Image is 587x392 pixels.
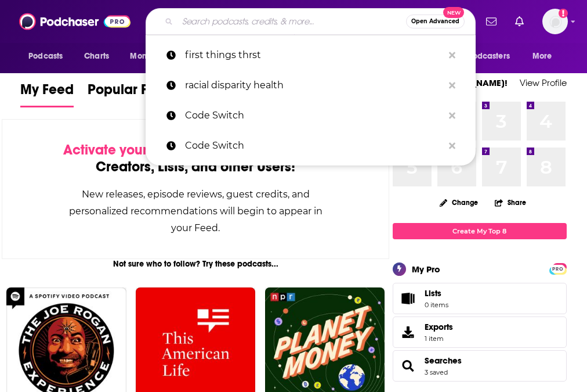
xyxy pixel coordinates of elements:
[20,81,74,107] a: My Feed
[77,45,116,67] a: Charts
[425,335,453,343] span: 1 item
[447,45,527,67] button: open menu
[454,48,510,64] span: For Podcasters
[411,19,459,24] span: Open Advanced
[510,12,528,31] a: Show notifications dropdown
[433,195,485,210] button: Change
[185,131,443,161] p: Code Switch
[443,7,464,18] span: New
[122,45,186,67] button: open menu
[146,131,476,161] a: Code Switch
[19,10,131,33] img: Podchaser - Follow, Share and Rate Podcasts
[88,81,172,105] span: Popular Feed
[397,358,420,374] a: Searches
[130,48,171,64] span: Monitoring
[177,12,406,31] input: Search podcasts, credits, & more...
[542,9,568,34] button: Show profile menu
[20,45,78,67] button: open menu
[146,70,476,100] a: racial disparity health
[185,70,443,100] p: racial disparity health
[524,45,567,67] button: open menu
[425,288,448,299] span: Lists
[146,40,476,70] a: first things thrst
[542,9,568,34] span: Logged in as kkade
[425,368,448,376] a: 3 saved
[88,81,172,107] a: Popular Feed
[393,283,567,314] a: Lists
[494,191,527,214] button: Share
[2,259,389,269] div: Not sure who to follow? Try these podcasts...
[393,317,567,348] a: Exports
[425,288,441,299] span: Lists
[185,40,443,70] p: first things thrst
[559,9,568,18] svg: Add a profile image
[520,77,567,88] a: View Profile
[60,142,331,175] div: by following Podcasts, Creators, Lists, and other Users!
[146,100,476,131] a: Code Switch
[425,301,448,309] span: 0 items
[146,8,476,35] div: Search podcasts, credits, & more...
[551,265,565,274] span: PRO
[542,9,568,34] img: User Profile
[532,48,552,64] span: More
[481,12,501,31] a: Show notifications dropdown
[84,48,109,64] span: Charts
[406,15,465,28] button: Open AdvancedNew
[425,322,453,332] span: Exports
[393,223,567,239] a: Create My Top 8
[393,350,567,382] span: Searches
[28,48,63,64] span: Podcasts
[63,141,182,159] span: Activate your Feed
[185,100,443,131] p: Code Switch
[425,355,462,366] a: Searches
[60,186,331,236] div: New releases, episode reviews, guest credits, and personalized recommendations will begin to appe...
[397,324,420,340] span: Exports
[412,264,440,275] div: My Pro
[397,290,420,307] span: Lists
[551,264,565,272] a: PRO
[20,81,74,105] span: My Feed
